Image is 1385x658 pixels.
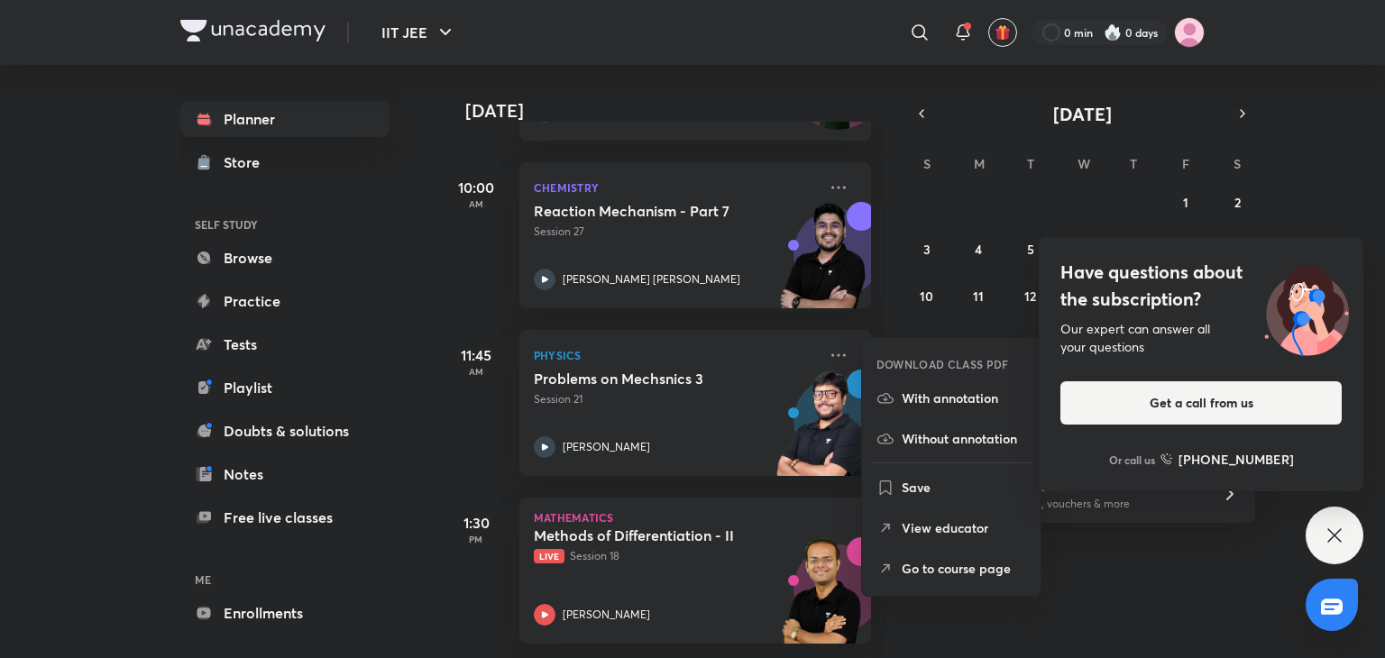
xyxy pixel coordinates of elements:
p: AM [440,198,512,209]
h6: SELF STUDY [180,209,390,240]
p: [PERSON_NAME] [563,607,650,623]
h4: Have questions about the subscription? [1060,259,1342,313]
h6: ME [180,564,390,595]
button: avatar [988,18,1017,47]
abbr: Tuesday [1027,155,1034,172]
button: IIT JEE [371,14,467,50]
abbr: August 11, 2025 [973,288,984,305]
span: [DATE] [1053,102,1112,126]
p: Go to course page [902,559,1026,578]
img: ttu_illustration_new.svg [1250,259,1363,356]
button: August 8, 2025 [1171,234,1200,263]
abbr: Saturday [1234,155,1241,172]
img: avatar [995,24,1011,41]
button: August 5, 2025 [1016,234,1045,263]
p: Session 18 [534,548,817,564]
a: Planner [180,101,390,137]
button: August 1, 2025 [1171,187,1200,216]
p: Chemistry [534,177,817,198]
div: Store [224,151,271,173]
abbr: Sunday [923,155,931,172]
abbr: Monday [974,155,985,172]
h5: 10:00 [440,177,512,198]
a: Store [180,144,390,180]
p: Session 21 [534,391,817,407]
p: Physics [534,344,817,366]
button: August 6, 2025 [1068,234,1096,263]
a: Playlist [180,370,390,406]
abbr: Thursday [1130,155,1137,172]
a: Doubts & solutions [180,413,390,449]
abbr: August 17, 2025 [921,334,932,352]
a: Enrollments [180,595,390,631]
abbr: August 1, 2025 [1183,194,1188,211]
abbr: Friday [1182,155,1189,172]
h5: Reaction Mechanism - Part 7 [534,202,758,220]
button: August 7, 2025 [1119,234,1148,263]
h5: 11:45 [440,344,512,366]
abbr: August 12, 2025 [1024,288,1036,305]
button: Get a call from us [1060,381,1342,425]
button: August 18, 2025 [964,328,993,357]
h6: [PHONE_NUMBER] [1179,450,1294,469]
h5: Methods of Differentiation - II [534,526,758,544]
img: streak [1104,23,1122,41]
img: unacademy [772,202,871,326]
p: Or call us [1109,452,1155,468]
abbr: August 3, 2025 [923,241,931,258]
p: Without annotation [902,429,1026,448]
span: Live [534,549,564,563]
button: August 10, 2025 [913,281,941,310]
abbr: August 4, 2025 [975,241,982,258]
h5: 1:30 [440,512,512,534]
a: Notes [180,456,390,492]
a: Free live classes [180,499,390,535]
p: View educator [902,518,1026,537]
p: [PERSON_NAME] [563,439,650,455]
abbr: August 18, 2025 [972,334,985,352]
h4: [DATE] [465,100,889,122]
abbr: August 19, 2025 [1024,334,1037,352]
a: Tests [180,326,390,362]
p: Mathematics [534,512,857,523]
button: August 2, 2025 [1223,187,1252,216]
abbr: August 2, 2025 [1234,194,1241,211]
button: August 11, 2025 [964,281,993,310]
abbr: Wednesday [1078,155,1090,172]
p: PM [440,534,512,544]
abbr: August 5, 2025 [1027,241,1034,258]
a: Company Logo [180,20,326,46]
p: Session 27 [534,224,817,240]
button: August 3, 2025 [913,234,941,263]
button: [DATE] [934,101,1230,126]
p: [PERSON_NAME] [PERSON_NAME] [563,271,740,288]
img: unacademy [772,370,871,494]
button: August 17, 2025 [913,328,941,357]
p: Win a laptop, vouchers & more [978,496,1200,512]
button: August 19, 2025 [1016,328,1045,357]
div: Our expert can answer all your questions [1060,320,1342,356]
p: With annotation [902,388,1026,407]
img: Adah Patil Patil [1174,17,1205,48]
a: Practice [180,283,390,319]
h5: Problems on Mechsnics 3 [534,370,758,388]
a: Browse [180,240,390,276]
button: August 4, 2025 [964,234,993,263]
abbr: August 10, 2025 [920,288,933,305]
a: [PHONE_NUMBER] [1160,450,1294,469]
p: AM [440,366,512,377]
button: August 9, 2025 [1223,234,1252,263]
p: Save [902,478,1026,497]
button: August 12, 2025 [1016,281,1045,310]
img: Company Logo [180,20,326,41]
h6: DOWNLOAD CLASS PDF [876,356,1009,372]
